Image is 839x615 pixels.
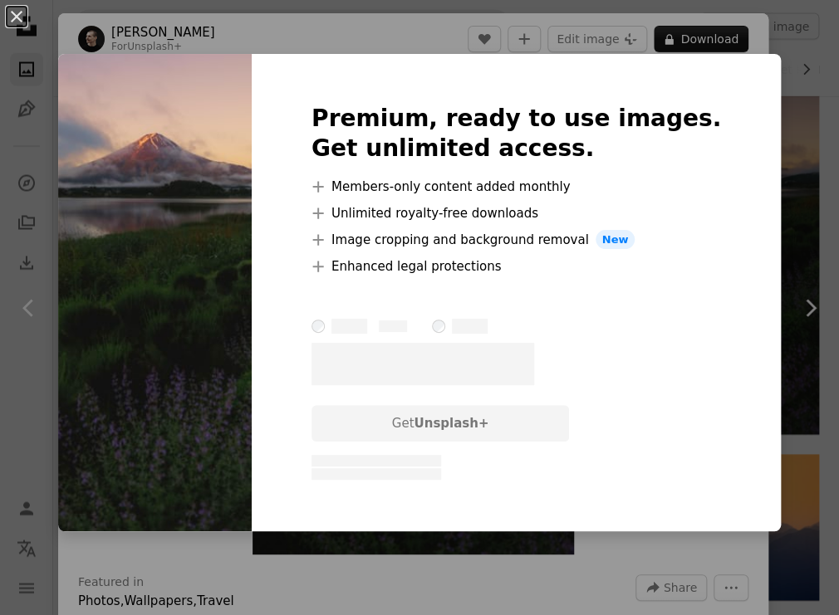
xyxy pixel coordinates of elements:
strong: Unsplash+ [414,416,488,431]
input: – ––––– –––– [312,320,325,333]
li: Enhanced legal protections [312,256,721,276]
span: – –––– [379,320,407,332]
h2: Premium, ready to use images. Get unlimited access. [312,104,721,164]
span: New [596,230,635,250]
li: Unlimited royalty-free downloads [312,203,721,223]
div: Get [312,405,569,442]
span: – – –––– – ––– –––– – –––– –– [312,455,442,466]
span: – –––– ––––. [312,343,534,386]
li: Members-only content added monthly [312,177,721,197]
span: – –––– [331,319,367,334]
img: premium_photo-1749751600727-3fb5c8af5c29 [58,54,252,532]
span: – – –––– – ––– –––– – –––– –– [312,468,442,480]
span: – –––– [452,319,488,334]
li: Image cropping and background removal [312,230,721,250]
input: – –––– [432,320,445,333]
